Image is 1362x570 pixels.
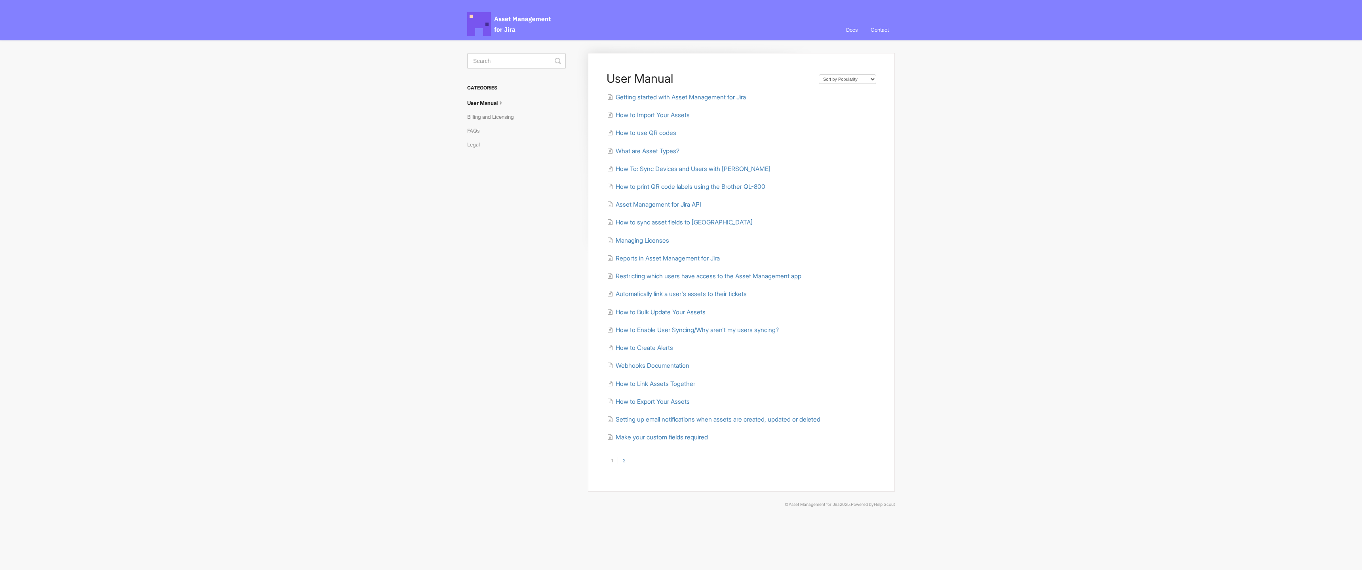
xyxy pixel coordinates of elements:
a: How to use QR codes [607,129,676,137]
a: Reports in Asset Management for Jira [607,255,720,262]
a: Asset Management for Jira API [607,201,701,208]
a: How to Import Your Assets [607,111,690,119]
a: How to Create Alerts [607,344,673,351]
span: How To: Sync Devices and Users with [PERSON_NAME] [616,165,770,173]
span: Webhooks Documentation [616,362,689,369]
span: Asset Management for Jira API [616,201,701,208]
a: Setting up email notifications when assets are created, updated or deleted [607,416,820,423]
a: Getting started with Asset Management for Jira [607,93,746,101]
span: Managing Licenses [616,237,669,244]
a: How to Export Your Assets [607,398,690,405]
a: What are Asset Types? [607,147,679,155]
input: Search [467,53,566,69]
span: Make your custom fields required [616,433,708,441]
span: Asset Management for Jira Docs [467,12,552,36]
a: Asset Management for Jira [789,502,840,507]
span: How to Create Alerts [616,344,673,351]
span: What are Asset Types? [616,147,679,155]
a: User Manual [467,97,511,109]
span: How to Link Assets Together [616,380,695,388]
span: Reports in Asset Management for Jira [616,255,720,262]
span: How to Bulk Update Your Assets [616,308,706,316]
a: How to sync asset fields to [GEOGRAPHIC_DATA] [607,218,753,226]
a: Contact [865,19,895,40]
a: FAQs [467,124,485,137]
span: How to Export Your Assets [616,398,690,405]
a: Webhooks Documentation [607,362,689,369]
h1: User Manual [607,71,811,85]
a: Billing and Licensing [467,110,520,123]
select: Page reloads on selection [819,74,876,84]
a: Docs [840,19,864,40]
span: How to use QR codes [616,129,676,137]
a: Managing Licenses [607,237,669,244]
span: Restricting which users have access to the Asset Management app [616,272,801,280]
span: Automatically link a user's assets to their tickets [616,290,747,298]
a: Help Scout [874,502,895,507]
a: 2 [618,457,630,464]
span: How to print QR code labels using the Brother QL-800 [616,183,765,190]
p: © 2025. [467,501,895,508]
span: Powered by [851,502,895,507]
a: How to Enable User Syncing/Why aren't my users syncing? [607,326,779,334]
a: Restricting which users have access to the Asset Management app [607,272,801,280]
span: Setting up email notifications when assets are created, updated or deleted [616,416,820,423]
a: How to Link Assets Together [607,380,695,388]
span: How to Import Your Assets [616,111,690,119]
a: Legal [467,138,486,151]
a: How To: Sync Devices and Users with [PERSON_NAME] [607,165,770,173]
span: How to Enable User Syncing/Why aren't my users syncing? [616,326,779,334]
a: Automatically link a user's assets to their tickets [607,290,747,298]
span: How to sync asset fields to [GEOGRAPHIC_DATA] [616,218,753,226]
span: Getting started with Asset Management for Jira [616,93,746,101]
a: 1 [607,457,618,464]
a: Make your custom fields required [607,433,708,441]
h3: Categories [467,81,566,95]
a: How to print QR code labels using the Brother QL-800 [607,183,765,190]
a: How to Bulk Update Your Assets [607,308,706,316]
